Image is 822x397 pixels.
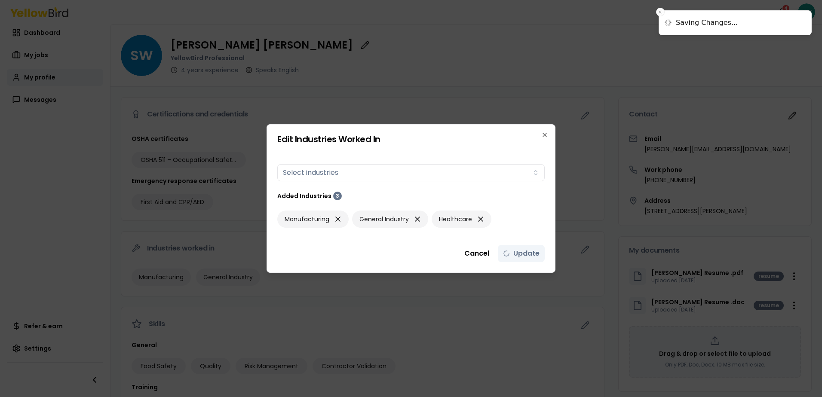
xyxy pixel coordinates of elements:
[333,192,342,200] div: 3
[359,215,409,223] span: General Industry
[459,245,494,262] button: Cancel
[285,215,329,223] span: Manufacturing
[277,192,331,200] h3: Added Industries
[432,211,491,228] div: Healthcare
[352,211,428,228] div: General Industry
[277,164,545,181] button: Select industries
[277,135,545,144] h2: Edit Industries Worked In
[439,215,472,223] span: Healthcare
[277,211,349,228] div: Manufacturing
